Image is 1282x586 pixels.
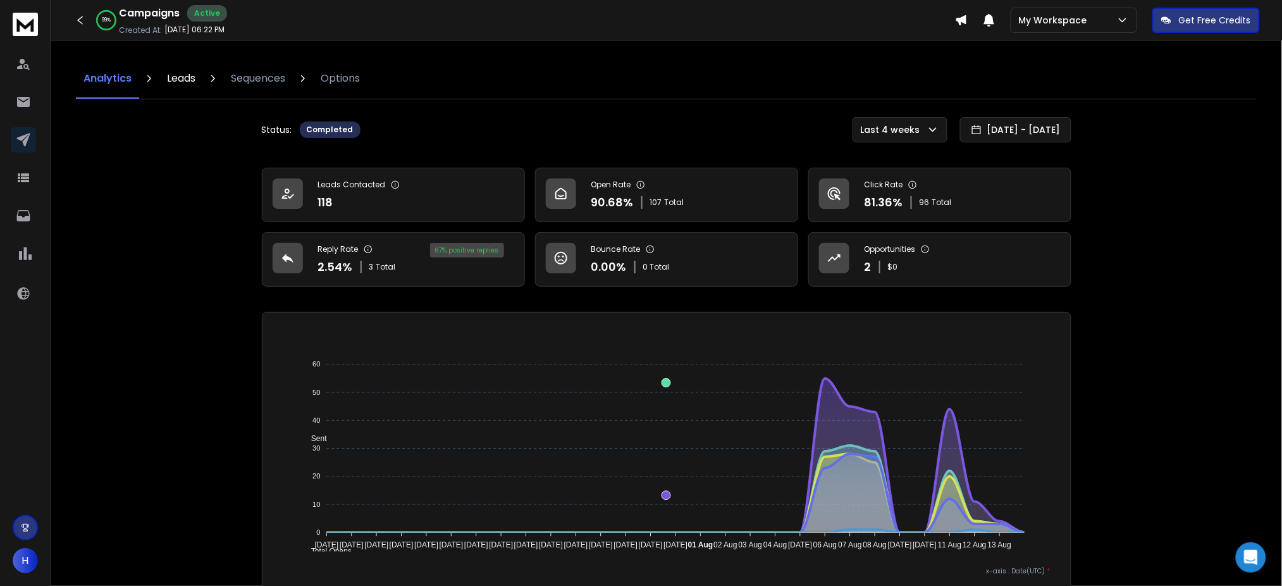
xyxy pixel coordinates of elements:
[808,232,1071,287] a: Opportunities2$0
[888,541,912,550] tspan: [DATE]
[591,194,634,211] p: 90.68 %
[302,434,327,443] span: Sent
[863,541,887,550] tspan: 08 Aug
[688,541,713,550] tspan: 01 Aug
[300,122,361,138] div: Completed
[988,541,1011,550] tspan: 13 Aug
[312,501,320,508] tspan: 10
[938,541,961,550] tspan: 11 Aug
[913,541,937,550] tspan: [DATE]
[763,541,787,550] tspan: 04 Aug
[313,58,367,99] a: Options
[119,6,180,21] h1: Campaigns
[865,244,916,254] p: Opportunities
[639,541,663,550] tspan: [DATE]
[164,25,225,35] p: [DATE] 06:22 PM
[932,197,952,208] span: Total
[713,541,737,550] tspan: 02 Aug
[262,232,525,287] a: Reply Rate2.54%3Total67% positive replies
[808,168,1071,222] a: Click Rate81.36%96Total
[535,168,798,222] a: Open Rate90.68%107Total
[865,194,903,211] p: 81.36 %
[312,361,320,368] tspan: 60
[650,197,662,208] span: 107
[13,548,38,573] button: H
[960,117,1071,142] button: [DATE] - [DATE]
[963,541,987,550] tspan: 12 Aug
[223,58,293,99] a: Sequences
[1019,14,1092,27] p: My Workspace
[76,58,139,99] a: Analytics
[318,180,386,190] p: Leads Contacted
[430,243,504,258] div: 67 % positive replies
[643,262,670,272] p: 0 Total
[1236,542,1266,573] div: Open Intercom Messenger
[321,71,360,86] p: Options
[591,180,631,190] p: Open Rate
[564,541,588,550] tspan: [DATE]
[318,244,359,254] p: Reply Rate
[591,258,627,276] p: 0.00 %
[318,258,353,276] p: 2.54 %
[159,58,203,99] a: Leads
[414,541,438,550] tspan: [DATE]
[119,25,162,35] p: Created At:
[665,197,684,208] span: Total
[535,232,798,287] a: Bounce Rate0.00%0 Total
[364,541,388,550] tspan: [DATE]
[302,547,352,556] span: Total Opens
[13,13,38,36] img: logo
[369,262,374,272] span: 3
[920,197,930,208] span: 96
[813,541,837,550] tspan: 06 Aug
[514,541,538,550] tspan: [DATE]
[440,541,464,550] tspan: [DATE]
[788,541,812,550] tspan: [DATE]
[1179,14,1251,27] p: Get Free Credits
[888,262,898,272] p: $ 0
[312,473,320,480] tspan: 20
[861,123,925,136] p: Last 4 weeks
[464,541,488,550] tspan: [DATE]
[589,541,613,550] tspan: [DATE]
[187,5,227,22] div: Active
[312,444,320,452] tspan: 30
[312,389,320,396] tspan: 50
[1152,8,1260,33] button: Get Free Credits
[839,541,862,550] tspan: 07 Aug
[262,123,292,136] p: Status:
[614,541,638,550] tspan: [DATE]
[340,541,364,550] tspan: [DATE]
[316,528,320,536] tspan: 0
[283,566,1051,576] p: x-axis : Date(UTC)
[865,258,872,276] p: 2
[739,541,762,550] tspan: 03 Aug
[102,16,111,24] p: 99 %
[312,416,320,424] tspan: 40
[376,262,396,272] span: Total
[390,541,414,550] tspan: [DATE]
[231,71,285,86] p: Sequences
[318,194,333,211] p: 118
[663,541,687,550] tspan: [DATE]
[489,541,513,550] tspan: [DATE]
[539,541,563,550] tspan: [DATE]
[83,71,132,86] p: Analytics
[167,71,195,86] p: Leads
[591,244,641,254] p: Bounce Rate
[314,541,338,550] tspan: [DATE]
[865,180,903,190] p: Click Rate
[262,168,525,222] a: Leads Contacted118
